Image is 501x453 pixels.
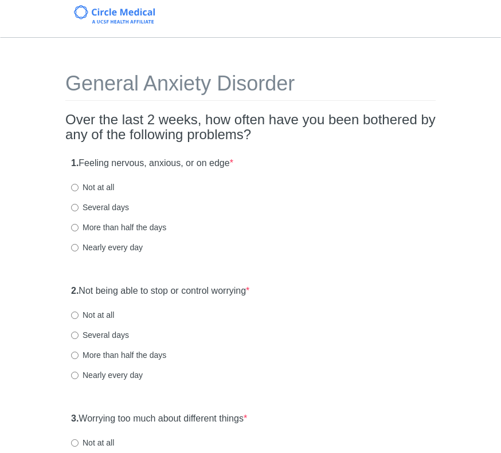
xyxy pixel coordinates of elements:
[71,329,129,341] label: Several days
[71,202,129,213] label: Several days
[71,412,247,426] label: Worrying too much about different things
[71,286,79,296] strong: 2.
[71,372,79,379] input: Nearly every day
[71,242,143,253] label: Nearly every day
[71,413,79,423] strong: 3.
[71,369,143,381] label: Nearly every day
[71,157,233,170] label: Feeling nervous, anxious, or on edge
[71,158,79,168] strong: 1.
[71,332,79,339] input: Several days
[74,5,155,23] img: Circle Medical Logo
[71,349,166,361] label: More than half the days
[71,312,79,319] input: Not at all
[71,224,79,231] input: More than half the days
[71,204,79,211] input: Several days
[71,439,79,447] input: Not at all
[71,182,114,193] label: Not at all
[71,244,79,251] input: Nearly every day
[71,309,114,321] label: Not at all
[71,437,114,448] label: Not at all
[71,184,79,191] input: Not at all
[65,72,436,101] h1: General Anxiety Disorder
[71,222,166,233] label: More than half the days
[71,285,249,298] label: Not being able to stop or control worrying
[71,352,79,359] input: More than half the days
[65,112,436,143] h2: Over the last 2 weeks, how often have you been bothered by any of the following problems?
